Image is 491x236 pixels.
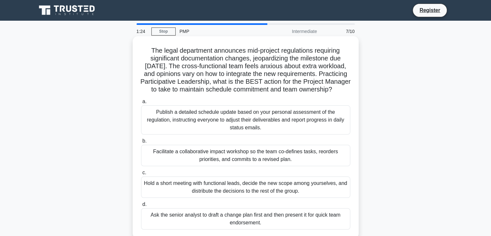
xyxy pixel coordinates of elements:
[142,201,147,207] span: d.
[141,105,350,134] div: Publish a detailed schedule update based on your personal assessment of the regulation, instructi...
[133,25,151,38] div: 1:24
[264,25,321,38] div: Intermediate
[142,170,146,175] span: c.
[141,208,350,230] div: Ask the senior analyst to draft a change plan first and then present it for quick team endorsement.
[141,145,350,166] div: Facilitate a collaborative impact workshop so the team co-defines tasks, reorders priorities, and...
[176,25,264,38] div: PMP
[151,27,176,36] a: Stop
[142,138,147,144] span: b.
[321,25,359,38] div: 7/10
[142,99,147,104] span: a.
[141,177,350,198] div: Hold a short meeting with functional leads, decide the new scope among yourselves, and distribute...
[415,6,444,14] a: Register
[140,47,351,94] h5: The legal department announces mid-project regulations requiring significant documentation change...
